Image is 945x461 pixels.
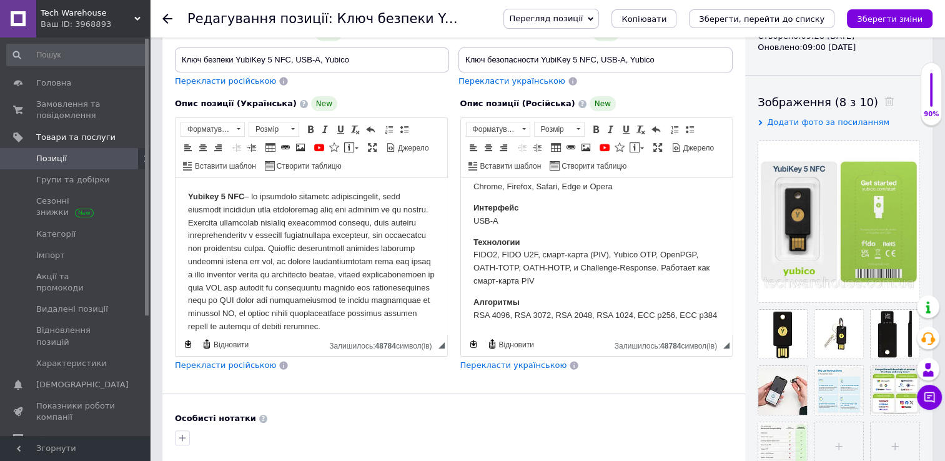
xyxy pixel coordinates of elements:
a: Вставити/видалити нумерований список [668,122,681,136]
a: Вставити шаблон [467,159,543,172]
a: Зробити резервну копію зараз [181,337,195,351]
a: Зменшити відступ [515,141,529,154]
a: Вставити повідомлення [628,141,646,154]
button: Копіювати [611,9,676,28]
div: Кiлькiсть символiв [615,339,723,350]
a: Максимізувати [365,141,379,154]
span: Перекласти російською [175,76,276,86]
div: 90% [921,110,941,119]
span: Додати фото за посиланням [767,117,889,127]
a: Розмір [249,122,299,137]
a: Повернути (Ctrl+Z) [649,122,663,136]
a: Підкреслений (Ctrl+U) [619,122,633,136]
span: Розмір [535,122,572,136]
a: Таблиця [264,141,277,154]
span: Копіювати [621,14,666,24]
span: 48784 [660,342,681,350]
a: Джерело [670,141,716,154]
a: Джерело [384,141,431,154]
iframe: Редактор, FDC49F15-2099-49FA-AEDC-DB488372FC39 [176,178,447,334]
i: Зберегти зміни [857,14,923,24]
iframe: Редактор, A79AEE55-4B92-49AC-BBCA-C85858905EF7 [461,178,733,334]
a: Вставити іконку [613,141,626,154]
a: Видалити форматування [634,122,648,136]
span: Потягніть для зміни розмірів [723,342,730,349]
a: Жирний (Ctrl+B) [304,122,317,136]
span: Відновити [497,340,534,350]
span: Категорії [36,229,76,240]
a: Повернути (Ctrl+Z) [364,122,377,136]
a: Вставити/Редагувати посилання (Ctrl+L) [564,141,578,154]
a: Створити таблицю [263,159,344,172]
span: Перекласти українською [458,76,565,86]
h1: Редагування позиції: Ключ безпеки Yubikey 5 NFC [187,11,531,26]
a: Таблиця [549,141,563,154]
body: Редактор, FDC49F15-2099-49FA-AEDC-DB488372FC39 [12,12,259,429]
span: Головна [36,77,71,89]
div: Кiлькiсть символiв [329,339,438,350]
span: Видалені позиції [36,304,108,315]
span: Розмір [249,122,287,136]
button: Чат з покупцем [917,385,942,410]
span: Перегляд позиції [509,14,583,23]
a: Вставити повідомлення [342,141,360,154]
a: Підкреслений (Ctrl+U) [334,122,347,136]
span: Позиції [36,153,67,164]
span: Створити таблицю [275,161,342,172]
span: New [590,96,616,111]
span: Опис позиції (Українська) [175,99,297,108]
a: По правому краю [211,141,225,154]
span: Відгуки [36,434,69,445]
span: Створити таблицю [560,161,626,172]
span: New [311,96,337,111]
span: Джерело [396,143,429,154]
span: [DEMOGRAPHIC_DATA] [36,379,129,390]
a: Форматування [466,122,530,137]
a: Відновити [200,337,250,351]
a: Зменшити відступ [230,141,244,154]
div: Оновлено: 09:00 [DATE] [758,42,920,53]
a: Створити таблицю [548,159,628,172]
span: 48784 [375,342,395,350]
a: Вставити/видалити маркований список [683,122,696,136]
a: Розмір [534,122,585,137]
a: Видалити форматування [349,122,362,136]
span: Сезонні знижки [36,196,116,218]
span: Перекласти українською [460,360,567,370]
span: Джерело [681,143,715,154]
a: Відновити [485,337,536,351]
a: Збільшити відступ [530,141,544,154]
span: Вставити шаблон [478,161,542,172]
a: Вставити/Редагувати посилання (Ctrl+L) [279,141,292,154]
a: Додати відео з YouTube [598,141,611,154]
span: Імпорт [36,250,65,261]
span: Tech Warehouse [41,7,134,19]
a: Вставити іконку [327,141,341,154]
span: Потягніть для зміни розмірів [438,342,445,349]
button: Зберегти, перейти до списку [689,9,834,28]
a: Зображення [294,141,307,154]
span: Відновлення позицій [36,325,116,347]
span: Характеристики [36,358,107,369]
a: По лівому краю [467,141,480,154]
a: По центру [196,141,210,154]
a: По правому краю [497,141,510,154]
span: Товари та послуги [36,132,116,143]
input: Наприклад, H&M жіноча сукня зелена 38 розмір вечірня максі з блискітками [458,47,733,72]
a: Збільшити відступ [245,141,259,154]
div: 90% Якість заповнення [921,62,942,126]
span: Форматування [181,122,232,136]
span: Вставити шаблон [193,161,256,172]
div: Повернутися назад [162,14,172,24]
span: Групи та добірки [36,174,110,186]
span: Відновити [212,340,249,350]
a: Додати відео з YouTube [312,141,326,154]
button: Зберегти зміни [847,9,933,28]
a: Курсив (Ctrl+I) [319,122,332,136]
